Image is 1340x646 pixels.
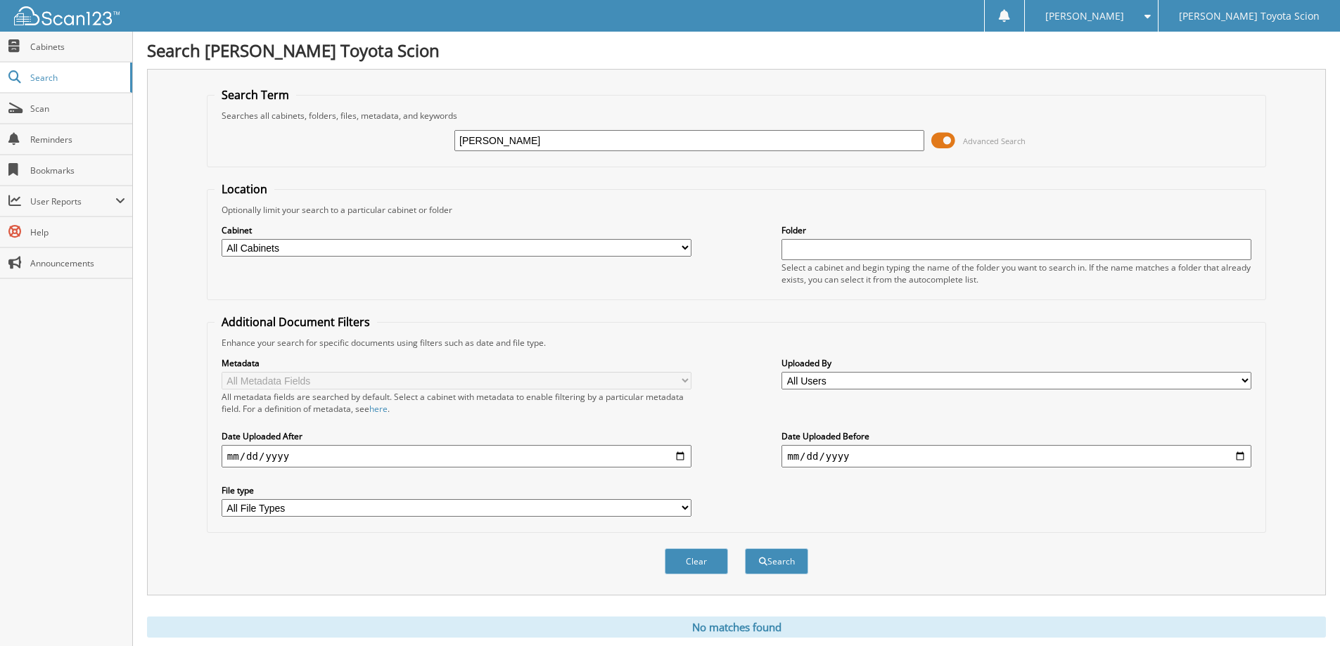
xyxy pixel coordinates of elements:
[30,103,125,115] span: Scan
[215,87,296,103] legend: Search Term
[222,445,691,467] input: start
[30,41,125,53] span: Cabinets
[30,134,125,146] span: Reminders
[215,181,274,197] legend: Location
[745,548,808,574] button: Search
[963,136,1026,146] span: Advanced Search
[665,548,728,574] button: Clear
[30,226,125,238] span: Help
[781,357,1251,369] label: Uploaded By
[147,616,1326,638] div: No matches found
[781,261,1251,285] div: Select a cabinet and begin typing the name of the folder you want to search in. If the name match...
[30,195,115,207] span: User Reports
[147,39,1326,62] h1: Search [PERSON_NAME] Toyota Scion
[781,430,1251,442] label: Date Uploaded Before
[30,257,125,269] span: Announcements
[14,6,120,25] img: scan123-logo-white.svg
[222,357,691,369] label: Metadata
[781,445,1251,467] input: end
[215,314,377,330] legend: Additional Document Filters
[222,391,691,415] div: All metadata fields are searched by default. Select a cabinet with metadata to enable filtering b...
[222,430,691,442] label: Date Uploaded After
[30,164,125,176] span: Bookmarks
[1179,12,1320,20] span: [PERSON_NAME] Toyota Scion
[1045,12,1124,20] span: [PERSON_NAME]
[215,204,1258,216] div: Optionally limit your search to a particular cabinet or folder
[215,337,1258,349] div: Enhance your search for specific documents using filters such as date and file type.
[30,72,123,84] span: Search
[781,224,1251,236] label: Folder
[369,403,388,415] a: here
[222,224,691,236] label: Cabinet
[222,484,691,496] label: File type
[215,110,1258,122] div: Searches all cabinets, folders, files, metadata, and keywords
